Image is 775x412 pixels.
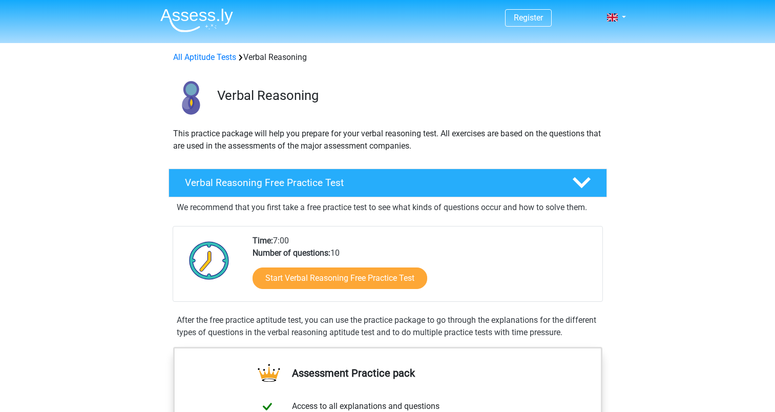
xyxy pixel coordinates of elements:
[169,76,213,119] img: verbal reasoning
[217,88,599,104] h3: Verbal Reasoning
[173,128,602,152] p: This practice package will help you prepare for your verbal reasoning test. All exercises are bas...
[253,248,330,258] b: Number of questions:
[253,267,427,289] a: Start Verbal Reasoning Free Practice Test
[164,169,611,197] a: Verbal Reasoning Free Practice Test
[245,235,602,301] div: 7:00 10
[183,235,235,286] img: Clock
[173,314,603,339] div: After the free practice aptitude test, you can use the practice package to go through the explana...
[185,177,556,189] h4: Verbal Reasoning Free Practice Test
[514,13,543,23] a: Register
[169,51,606,64] div: Verbal Reasoning
[173,52,236,62] a: All Aptitude Tests
[177,201,599,214] p: We recommend that you first take a free practice test to see what kinds of questions occur and ho...
[253,236,273,245] b: Time:
[160,8,233,32] img: Assessly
